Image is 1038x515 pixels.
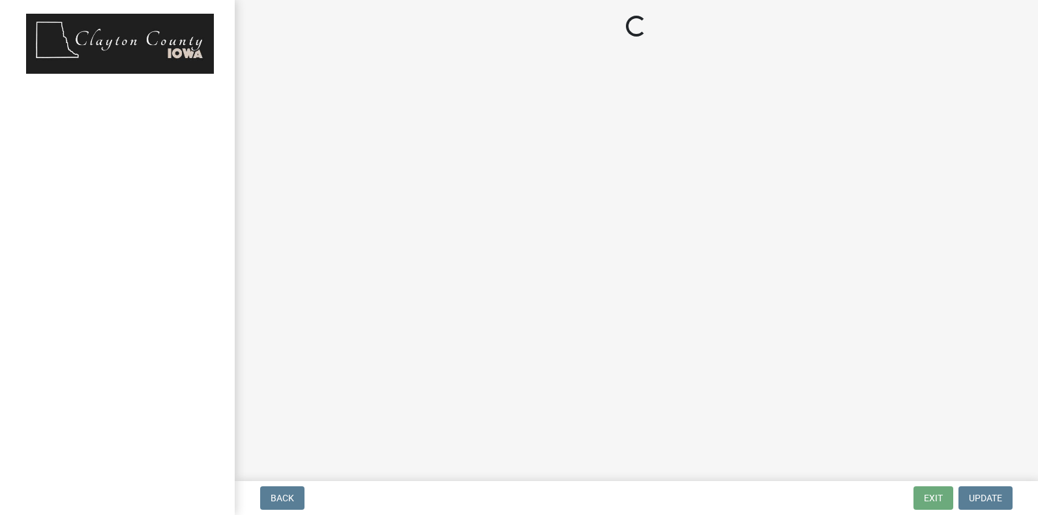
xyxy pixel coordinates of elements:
[260,486,304,510] button: Back
[958,486,1013,510] button: Update
[271,493,294,503] span: Back
[26,14,214,74] img: Clayton County, Iowa
[913,486,953,510] button: Exit
[969,493,1002,503] span: Update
